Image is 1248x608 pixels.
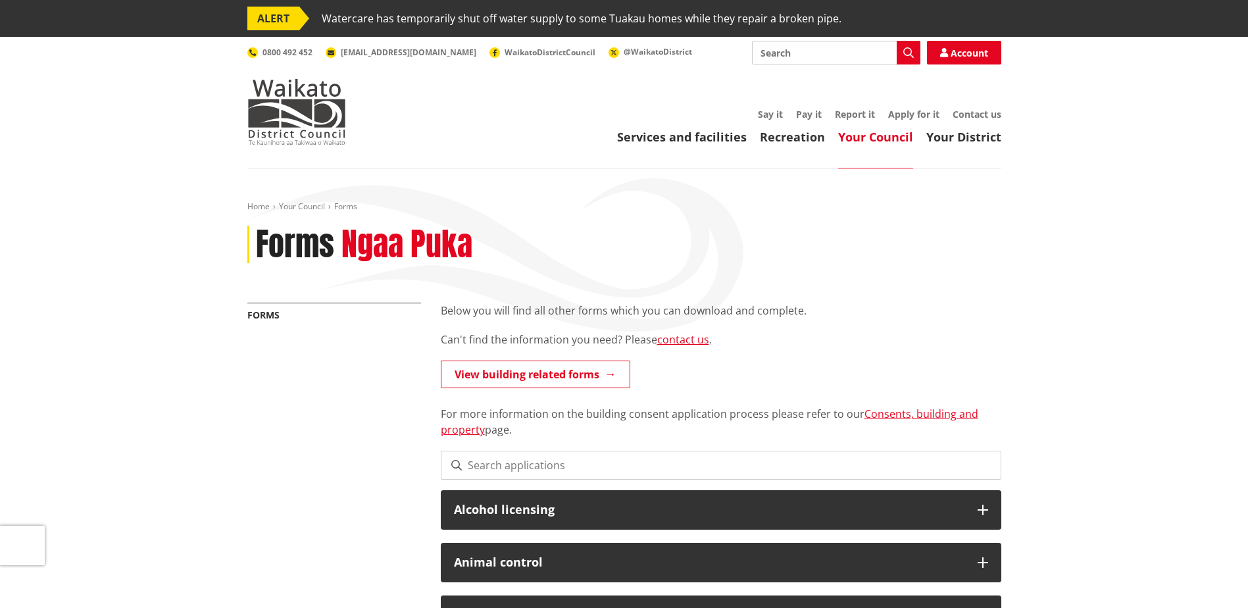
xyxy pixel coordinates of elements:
span: ALERT [247,7,299,30]
img: Waikato District Council - Te Kaunihera aa Takiwaa o Waikato [247,79,346,145]
h3: Animal control [454,556,964,569]
p: Can't find the information you need? Please . [441,332,1001,347]
a: Recreation [760,129,825,145]
p: For more information on the building consent application process please refer to our page. [441,390,1001,438]
nav: breadcrumb [247,201,1001,213]
span: [EMAIL_ADDRESS][DOMAIN_NAME] [341,47,476,58]
h1: Forms [256,226,334,264]
input: Search input [752,41,920,64]
a: WaikatoDistrictCouncil [489,47,595,58]
a: contact us [657,332,709,347]
span: Forms [334,201,357,212]
span: @WaikatoDistrict [624,46,692,57]
a: Your Council [838,129,913,145]
a: Apply for it [888,108,939,120]
a: Home [247,201,270,212]
a: Pay it [796,108,822,120]
span: Watercare has temporarily shut off water supply to some Tuakau homes while they repair a broken p... [322,7,841,30]
a: Forms [247,309,280,321]
a: Account [927,41,1001,64]
p: Below you will find all other forms which you can download and complete. [441,303,1001,318]
a: Contact us [953,108,1001,120]
a: 0800 492 452 [247,47,312,58]
a: View building related forms [441,361,630,388]
span: WaikatoDistrictCouncil [505,47,595,58]
a: Services and facilities [617,129,747,145]
a: Consents, building and property [441,407,978,437]
a: Report it [835,108,875,120]
a: Your Council [279,201,325,212]
span: 0800 492 452 [262,47,312,58]
h2: Ngaa Puka [341,226,472,264]
a: [EMAIL_ADDRESS][DOMAIN_NAME] [326,47,476,58]
input: Search applications [441,451,1001,480]
h3: Alcohol licensing [454,503,964,517]
a: Your District [926,129,1001,145]
a: Say it [758,108,783,120]
a: @WaikatoDistrict [609,46,692,57]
